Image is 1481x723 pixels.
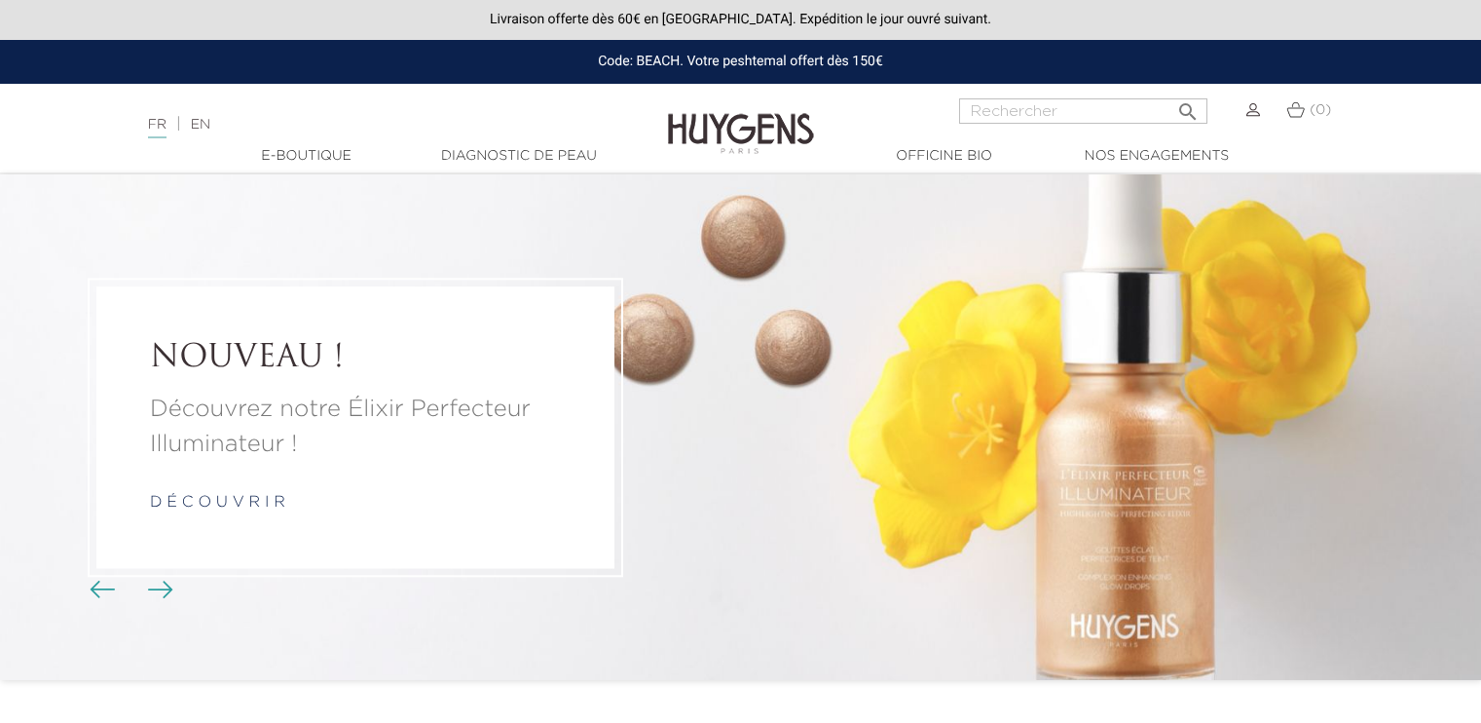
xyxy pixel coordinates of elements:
a: d é c o u v r i r [150,495,285,511]
a: Officine Bio [847,146,1042,167]
a: E-Boutique [209,146,404,167]
span: (0) [1310,103,1331,117]
img: Huygens [668,82,814,157]
div: | [138,113,603,136]
a: Diagnostic de peau [422,146,616,167]
a: FR [148,118,167,138]
input: Rechercher [959,98,1207,124]
button:  [1170,93,1205,119]
a: Découvrez notre Élixir Perfecteur Illuminateur ! [150,392,561,462]
a: EN [191,118,210,132]
div: Boutons du carrousel [97,575,161,604]
a: NOUVEAU ! [150,340,561,377]
a: Nos engagements [1059,146,1254,167]
i:  [1176,95,1200,118]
